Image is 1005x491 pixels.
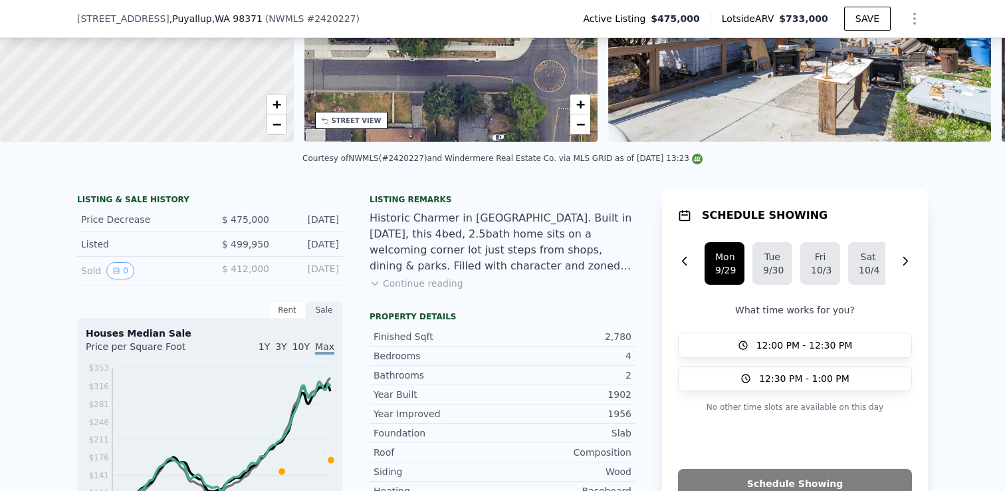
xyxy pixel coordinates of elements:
[502,407,631,420] div: 1956
[269,301,306,319] div: Rent
[88,453,109,462] tspan: $176
[280,262,339,279] div: [DATE]
[332,116,382,126] div: STREET VIEW
[811,263,830,277] div: 10/3
[583,12,651,25] span: Active Listing
[315,341,334,355] span: Max
[222,214,269,225] span: $ 475,000
[81,238,199,251] div: Listed
[259,341,270,352] span: 1Y
[576,116,585,132] span: −
[306,301,343,319] div: Sale
[86,340,210,361] div: Price per Square Foot
[280,238,339,251] div: [DATE]
[292,341,310,352] span: 10Y
[502,349,631,363] div: 4
[88,471,109,480] tspan: $141
[502,330,631,343] div: 2,780
[759,372,849,385] span: 12:30 PM - 1:00 PM
[222,263,269,274] span: $ 412,000
[370,194,635,205] div: Listing remarks
[302,154,703,163] div: Courtesy of NWMLS (#2420227) and Windermere Real Estate Co. via MLS GRID as of [DATE] 13:23
[374,407,502,420] div: Year Improved
[370,210,635,274] div: Historic Charmer in [GEOGRAPHIC_DATA]. Built in [DATE], this 4bed, 2.5bath home sits on a welcomi...
[212,13,263,24] span: , WA 98371
[901,5,928,32] button: Show Options
[763,263,782,277] div: 9/30
[779,13,828,24] span: $733,000
[715,263,734,277] div: 9/29
[678,303,912,317] p: What time works for you?
[502,446,631,459] div: Composition
[678,366,912,391] button: 12:30 PM - 1:00 PM
[763,250,782,263] div: Tue
[705,242,744,285] button: Mon9/29
[169,12,263,25] span: , Puyallup
[715,250,734,263] div: Mon
[722,12,779,25] span: Lotside ARV
[800,242,840,285] button: Fri10/3
[280,213,339,226] div: [DATE]
[752,242,792,285] button: Tue9/30
[81,213,199,226] div: Price Decrease
[374,330,502,343] div: Finished Sqft
[678,399,912,415] p: No other time slots are available on this day
[88,400,109,409] tspan: $281
[306,13,356,24] span: # 2420227
[267,114,286,134] a: Zoom out
[272,116,280,132] span: −
[502,465,631,478] div: Wood
[859,250,877,263] div: Sat
[269,13,304,24] span: NWMLS
[81,262,199,279] div: Sold
[275,341,286,352] span: 3Y
[570,94,590,114] a: Zoom in
[265,12,360,25] div: ( )
[374,465,502,478] div: Siding
[374,369,502,382] div: Bathrooms
[272,96,280,112] span: +
[844,7,891,31] button: SAVE
[88,363,109,373] tspan: $353
[370,311,635,322] div: Property details
[576,96,585,112] span: +
[502,369,631,382] div: 2
[702,208,828,224] h1: SCHEDULE SHOWING
[374,388,502,401] div: Year Built
[374,446,502,459] div: Roof
[756,339,853,352] span: 12:00 PM - 12:30 PM
[106,262,134,279] button: View historical data
[678,333,912,358] button: 12:00 PM - 12:30 PM
[502,388,631,401] div: 1902
[77,194,343,208] div: LISTING & SALE HISTORY
[859,263,877,277] div: 10/4
[570,114,590,134] a: Zoom out
[811,250,830,263] div: Fri
[692,154,703,164] img: NWMLS Logo
[88,418,109,427] tspan: $246
[651,12,700,25] span: $475,000
[374,349,502,363] div: Bedrooms
[848,242,888,285] button: Sat10/4
[86,327,334,340] div: Houses Median Sale
[267,94,286,114] a: Zoom in
[88,382,109,391] tspan: $316
[222,239,269,249] span: $ 499,950
[502,426,631,440] div: Slab
[88,435,109,444] tspan: $211
[77,12,169,25] span: [STREET_ADDRESS]
[374,426,502,440] div: Foundation
[370,277,463,290] button: Continue reading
